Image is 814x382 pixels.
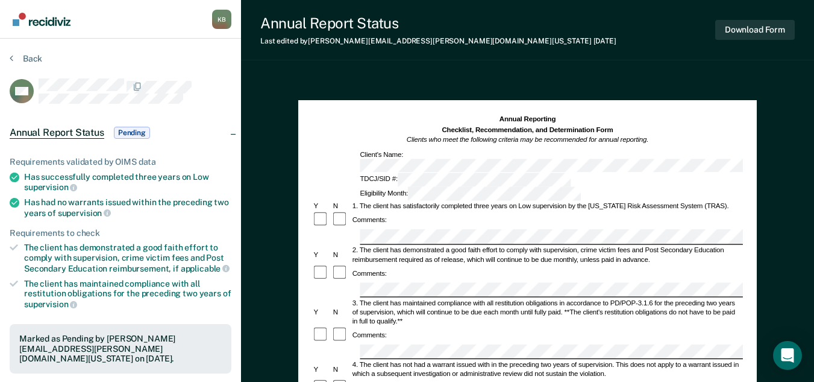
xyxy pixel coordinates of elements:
div: N [331,250,351,259]
div: Y [312,250,331,259]
div: 2. The client has demonstrated a good faith effort to comply with supervision, crime victim fees ... [351,245,743,264]
div: Last edited by [PERSON_NAME][EMAIL_ADDRESS][PERSON_NAME][DOMAIN_NAME][US_STATE] [260,37,616,45]
div: Requirements validated by OIMS data [10,157,231,167]
strong: Annual Reporting [499,115,556,123]
div: The client has demonstrated a good faith effort to comply with supervision, crime victim fees and... [24,243,231,273]
div: Annual Report Status [260,14,616,32]
button: Download Form [715,20,795,40]
div: The client has maintained compliance with all restitution obligations for the preceding two years of [24,279,231,310]
div: N [331,365,351,374]
div: Has had no warrants issued within the preceding two years of [24,197,231,218]
div: N [331,307,351,316]
span: supervision [24,299,77,309]
button: Back [10,53,42,64]
div: Client's Name: [358,150,769,173]
span: Annual Report Status [10,127,104,139]
div: Y [312,307,331,316]
div: Y [312,202,331,211]
div: Eligibility Month: [358,187,583,201]
div: Marked as Pending by [PERSON_NAME][EMAIL_ADDRESS][PERSON_NAME][DOMAIN_NAME][US_STATE] on [DATE]. [19,334,222,364]
div: Y [312,365,331,374]
button: Profile dropdown button [212,10,231,29]
span: Pending [114,127,150,139]
img: Recidiviz [13,13,70,26]
span: applicable [181,264,230,273]
div: K B [212,10,231,29]
div: Comments: [351,269,388,278]
em: Clients who meet the following criteria may be recommended for annual reporting. [407,136,648,144]
div: TDCJ/SID #: [358,173,572,187]
span: supervision [24,182,77,192]
strong: Checklist, Recommendation, and Determination Form [442,126,613,133]
span: supervision [58,208,111,218]
div: 3. The client has maintained compliance with all restitution obligations in accordance to PD/POP-... [351,298,743,326]
div: Requirements to check [10,228,231,238]
span: [DATE] [593,37,616,45]
div: Has successfully completed three years on Low [24,172,231,193]
div: Comments: [351,215,388,224]
div: Comments: [351,331,388,340]
div: 1. The client has satisfactorily completed three years on Low supervision by the [US_STATE] Risk ... [351,202,743,211]
div: N [331,202,351,211]
div: Open Intercom Messenger [773,341,802,370]
div: 4. The client has not had a warrant issued with in the preceding two years of supervision. This d... [351,360,743,379]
